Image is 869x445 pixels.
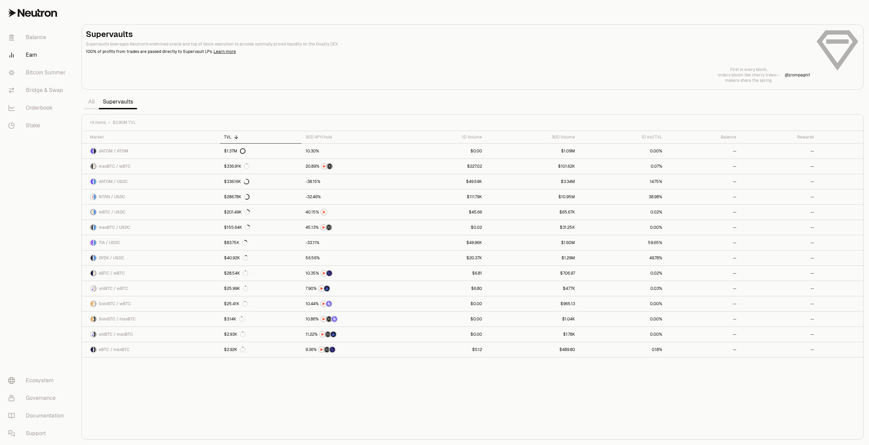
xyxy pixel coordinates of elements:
img: Bedrock Diamonds [331,332,336,337]
div: $336.16K [224,179,249,184]
a: NTRN [301,205,402,220]
a: 0.03% [579,281,666,296]
a: NTRNStructured PointsBedrock Diamonds [301,327,402,342]
a: Governance [3,389,73,407]
a: $706.97 [486,266,579,281]
a: @jcompagni1 [785,72,810,78]
a: 59.65% [579,235,666,250]
a: 0.02% [579,266,666,281]
img: maxBTC Logo [94,332,96,337]
img: NTRN [321,209,327,215]
div: Rewards [744,134,814,140]
a: $111.79K [402,189,486,204]
div: $28.54K [224,271,248,276]
a: NTRNEtherFi Points [301,266,402,281]
div: $2.93K [224,332,245,337]
a: 38.98% [579,189,666,204]
div: $1.37M [224,148,245,154]
a: -- [666,342,741,357]
a: Orderbook [3,99,73,117]
a: -- [740,144,818,159]
a: NTRNSolv Points [301,296,402,311]
img: Structured Points [326,225,332,230]
div: 30D APY/hold [306,134,397,140]
div: $336.91K [224,164,249,169]
a: $1.04K [486,312,579,327]
a: wBTC LogoUSDC LogowBTC / USDC [82,205,220,220]
img: uniBTC Logo [91,286,93,291]
a: Stake [3,117,73,134]
a: Earn [3,46,73,64]
img: USDC Logo [94,209,96,215]
a: Ecosystem [3,372,73,389]
a: $1.37M [220,144,301,159]
a: $28.54K [220,266,301,281]
a: -- [740,205,818,220]
button: NTRNEtherFi Points [306,270,397,277]
a: 0.00% [579,327,666,342]
a: $1.60M [486,235,579,250]
a: -- [740,159,818,174]
img: wBTC Logo [94,164,96,169]
a: maxBTC LogowBTC LogomaxBTC / wBTC [82,159,220,174]
span: uniBTC / maxBTC [99,332,133,337]
div: $2.92K [224,347,245,352]
img: EtherFi Points [327,271,332,276]
a: -- [666,174,741,189]
a: 0.00% [579,296,666,311]
a: $227.02 [402,159,486,174]
button: NTRNStructured Points [306,224,397,231]
a: -- [666,220,741,235]
span: eBTC / maxBTC [99,347,130,352]
a: $336.91K [220,159,301,174]
img: eBTC Logo [91,347,93,352]
img: USDC Logo [94,240,96,245]
a: NTRN LogoUSDC LogoNTRN / USDC [82,189,220,204]
div: $201.49K [224,209,250,215]
img: NTRN [321,271,327,276]
a: 0.00% [579,220,666,235]
a: $65.67K [486,205,579,220]
a: 0.00% [579,312,666,327]
a: $4.77K [486,281,579,296]
a: maxBTC LogoUSDC LogomaxBTC / USDC [82,220,220,235]
a: -- [740,174,818,189]
button: NTRNStructured Points [306,163,397,170]
img: SolvBTC Logo [91,316,93,322]
a: $25.41K [220,296,301,311]
div: $3.14K [224,316,244,322]
a: $336.16K [220,174,301,189]
img: NTRN Logo [91,194,93,200]
a: Documentation [3,407,73,425]
div: $25.99K [224,286,248,291]
img: dATOM Logo [91,148,93,154]
a: -- [740,251,818,265]
a: TIA LogoUSDC LogoTIA / USDC [82,235,220,250]
img: maxBTC Logo [94,347,96,352]
button: NTRNBedrock Diamonds [306,285,397,292]
a: 14.75% [579,174,666,189]
span: uniBTC / wBTC [99,286,128,291]
a: $40.92K [220,251,301,265]
a: Supervaults [99,95,137,109]
img: maxBTC Logo [94,316,96,322]
div: TVL [224,134,297,140]
div: Market [90,134,216,140]
a: -- [666,312,741,327]
p: @ jcompagni1 [785,72,810,78]
a: $0.00 [402,312,486,327]
img: SolvBTC Logo [91,301,93,307]
button: NTRNStructured PointsBedrock Diamonds [306,331,397,338]
img: Solv Points [326,301,332,307]
button: NTRNStructured PointsSolv Points [306,316,397,322]
a: SolvBTC LogomaxBTC LogoSolvBTC / maxBTC [82,312,220,327]
span: wBTC / USDC [99,209,126,215]
p: Supervaults leverages Neutron's enshrined oracle and top of block execution to provide optimally ... [86,41,810,47]
span: TIA / USDC [99,240,120,245]
button: NTRNSolv Points [306,300,397,307]
a: $49.59K [402,174,486,189]
a: -- [740,189,818,204]
span: eBTC / wBTC [99,271,125,276]
div: $83.75K [224,240,247,245]
span: 14 items [90,120,106,125]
